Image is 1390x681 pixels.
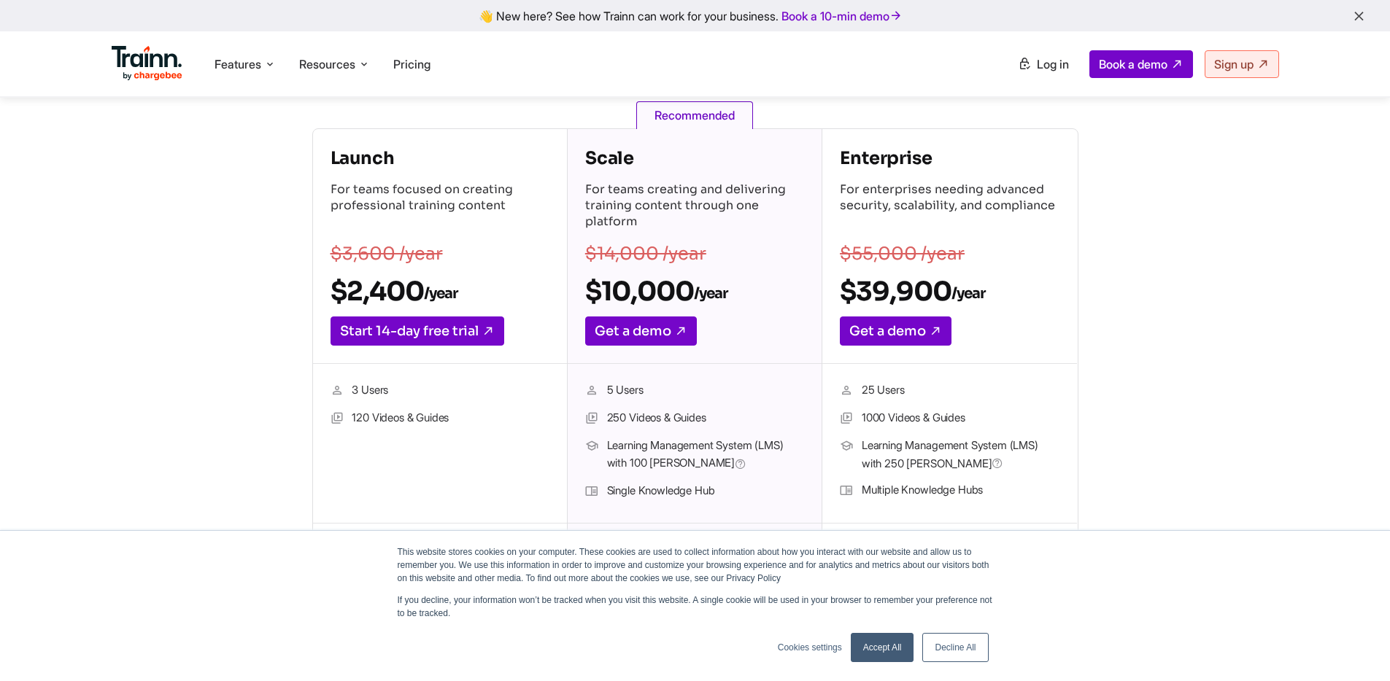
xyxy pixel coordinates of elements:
[862,437,1059,472] span: Learning Management System (LMS) with 250 [PERSON_NAME]
[851,633,914,662] a: Accept All
[299,56,355,72] span: Resources
[331,409,549,428] li: 120 Videos & Guides
[1099,57,1167,71] span: Book a demo
[694,284,727,303] sub: /year
[1205,50,1279,78] a: Sign up
[331,182,549,233] p: For teams focused on creating professional training content
[398,594,993,620] p: If you decline, your information won’t be tracked when you visit this website. A single cookie wi...
[585,482,804,501] li: Single Knowledge Hub
[607,437,804,473] span: Learning Management System (LMS) with 100 [PERSON_NAME]
[1009,51,1078,77] a: Log in
[636,101,753,129] span: Recommended
[331,381,549,400] li: 3 Users
[331,316,504,346] a: Start 14-day free trial
[331,243,443,265] s: $3,600 /year
[331,275,549,308] h2: $2,400
[840,316,951,346] a: Get a demo
[840,381,1059,400] li: 25 Users
[779,6,906,26] a: Book a 10-min demo
[922,633,988,662] a: Decline All
[585,275,804,308] h2: $10,000
[585,409,804,428] li: 250 Videos & Guides
[585,243,706,265] s: $14,000 /year
[9,9,1381,23] div: 👋 New here? See how Trainn can work for your business.
[840,243,965,265] s: $55,000 /year
[1089,50,1193,78] a: Book a demo
[840,409,1059,428] li: 1000 Videos & Guides
[778,641,842,654] a: Cookies settings
[585,182,804,233] p: For teams creating and delivering training content through one platform
[840,147,1059,170] h4: Enterprise
[112,46,183,81] img: Trainn Logo
[398,545,993,585] p: This website stores cookies on your computer. These cookies are used to collect information about...
[585,316,697,346] a: Get a demo
[951,284,985,303] sub: /year
[393,57,430,71] a: Pricing
[424,284,457,303] sub: /year
[840,481,1059,500] li: Multiple Knowledge Hubs
[840,182,1059,233] p: For enterprises needing advanced security, scalability, and compliance
[1037,57,1069,71] span: Log in
[585,147,804,170] h4: Scale
[331,147,549,170] h4: Launch
[840,275,1059,308] h2: $39,900
[585,381,804,400] li: 5 Users
[1214,57,1254,71] span: Sign up
[215,56,261,72] span: Features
